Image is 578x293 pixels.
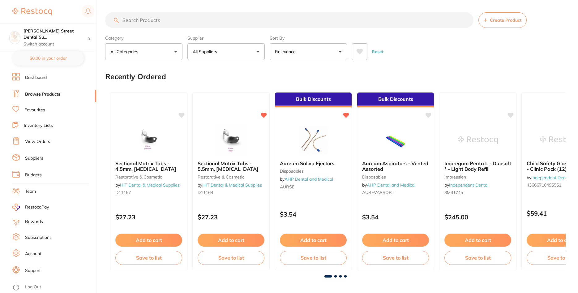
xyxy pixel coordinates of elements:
a: AHP Dental and Medical [367,182,415,188]
a: Rewards [25,219,43,225]
div: Bulk Discounts [275,93,352,107]
span: by [115,182,180,188]
a: Independent Dental [449,182,488,188]
a: Team [25,188,36,195]
b: Aureum Saliva Ejectors [280,161,347,166]
p: $27.23 [198,213,264,221]
p: Relevance [275,49,298,55]
small: impression [444,175,511,179]
span: by [444,182,488,188]
p: All Suppliers [193,49,220,55]
button: Relevance [270,43,347,60]
small: D11164 [198,190,264,195]
a: Budgets [25,172,42,178]
a: Dashboard [25,75,47,81]
button: Save to list [280,251,347,265]
span: RestocqPay [25,204,49,210]
div: Bulk Discounts [357,93,434,107]
label: Supplier [187,35,265,41]
small: disposables [362,175,429,179]
button: Save to list [444,251,511,265]
img: Aureum Saliva Ejectors [293,125,333,156]
a: Favourites [24,107,45,113]
img: RestocqPay [12,204,20,211]
img: Dawson Street Dental Surgery [10,32,20,42]
span: by [198,182,262,188]
button: Create Product [478,12,527,28]
small: D11157 [115,190,182,195]
span: by [280,176,333,182]
img: Sectional Matrix Tabs - 5.5mm, Molar [211,125,251,156]
button: Add to cart [198,234,264,247]
b: Sectional Matrix Tabs - 5.5mm, Molar [198,161,264,172]
button: Save to list [198,251,264,265]
p: All Categories [110,49,141,55]
button: Reset [370,43,385,60]
button: Add to cart [444,234,511,247]
a: Subscriptions [25,235,52,241]
b: Impregum Penta L - Duosoft * - Light Body Refill [444,161,511,172]
p: $3.54 [362,213,429,221]
a: Suppliers [25,155,43,162]
a: Browse Products [25,91,60,97]
button: Save to list [362,251,429,265]
img: Impregum Penta L - Duosoft * - Light Body Refill [458,125,498,156]
p: Switch account [24,41,88,47]
small: disposables [280,169,347,174]
small: 3M31745 [444,190,511,195]
a: RestocqPay [12,204,49,211]
button: $0.00 in your order [12,51,84,66]
a: Log Out [25,284,41,290]
a: Account [25,251,41,257]
b: Aureum Aspirators - Vented Assorted [362,161,429,172]
a: Inventory Lists [24,123,53,129]
span: by [362,182,415,188]
a: HIT Dental & Medical Supplies [120,182,180,188]
button: Save to list [115,251,182,265]
button: Add to cart [362,234,429,247]
a: Restocq Logo [12,5,52,19]
small: AUREVASSORT [362,190,429,195]
button: Add to cart [280,234,347,247]
img: Sectional Matrix Tabs - 4.5mm, Premolar [129,125,169,156]
p: $245.00 [444,213,511,221]
span: Create Product [490,18,521,23]
span: by [527,175,571,180]
h2: Recently Ordered [105,72,166,81]
p: $3.54 [280,211,347,218]
img: Restocq Logo [12,8,52,15]
small: restorative & cosmetic [115,175,182,179]
img: Aureum Aspirators - Vented Assorted [375,125,416,156]
button: All Suppliers [187,43,265,60]
input: Search Products [105,12,473,28]
button: Log Out [12,282,94,292]
button: All Categories [105,43,182,60]
a: AHP Dental and Medical [285,176,333,182]
h4: Dawson Street Dental Surgery [24,28,88,40]
a: Independent Dental [531,175,571,180]
a: HIT Dental & Medical Supplies [202,182,262,188]
button: Add to cart [115,234,182,247]
label: Sort By [270,35,347,41]
p: $27.23 [115,213,182,221]
small: restorative & cosmetic [198,175,264,179]
label: Category [105,35,182,41]
a: View Orders [25,139,50,145]
a: Support [25,268,41,274]
b: Sectional Matrix Tabs - 4.5mm, Premolar [115,161,182,172]
small: AURSE [280,184,347,189]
